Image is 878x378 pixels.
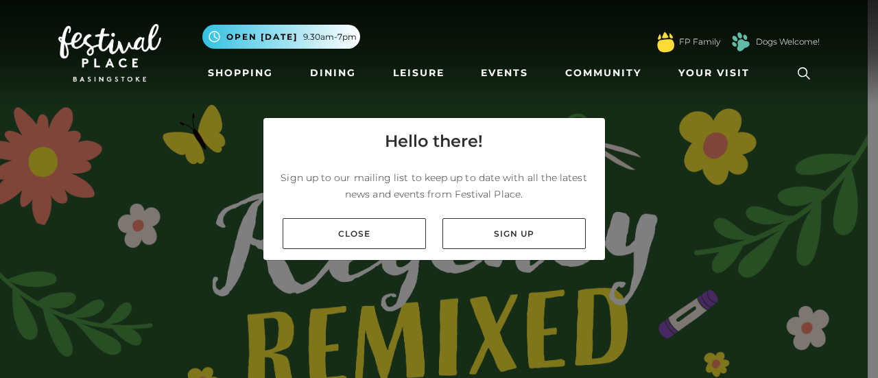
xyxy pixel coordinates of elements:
a: Community [560,60,647,86]
img: Festival Place Logo [58,24,161,82]
a: Shopping [202,60,278,86]
a: Sign up [442,218,586,249]
span: 9.30am-7pm [303,31,357,43]
a: Events [475,60,534,86]
span: Open [DATE] [226,31,298,43]
a: Dogs Welcome! [756,36,820,48]
button: Open [DATE] 9.30am-7pm [202,25,360,49]
a: Close [283,218,426,249]
h4: Hello there! [385,129,483,154]
span: Your Visit [678,66,750,80]
p: Sign up to our mailing list to keep up to date with all the latest news and events from Festival ... [274,169,594,202]
a: Dining [305,60,361,86]
a: FP Family [679,36,720,48]
a: Your Visit [673,60,762,86]
a: Leisure [388,60,450,86]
